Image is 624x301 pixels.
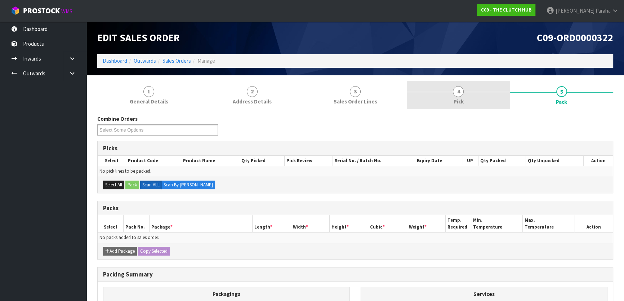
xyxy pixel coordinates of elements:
[233,98,272,105] span: Address Details
[334,98,377,105] span: Sales Order Lines
[537,31,613,44] span: C09-ORD0000322
[98,166,613,177] td: No pick lines to be packed.
[523,215,574,232] th: Max. Temperature
[556,86,567,97] span: 5
[526,156,584,166] th: Qty Unpacked
[103,145,607,152] h3: Picks
[407,215,445,232] th: Weight
[97,115,138,123] label: Combine Orders
[98,233,613,243] td: No packs added to sales order.
[162,57,191,64] a: Sales Orders
[134,57,156,64] a: Outwards
[477,4,535,16] a: C09 - THE CLUTCH HUB
[574,215,613,232] th: Action
[350,86,361,97] span: 3
[453,98,463,105] span: Pick
[98,215,124,232] th: Select
[103,181,124,189] button: Select All
[239,156,285,166] th: Qty Picked
[98,156,126,166] th: Select
[103,247,137,256] button: Add Package
[368,215,407,232] th: Cubic
[415,156,462,166] th: Expiry Date
[103,271,607,278] h3: Packing Summary
[462,156,478,166] th: UP
[471,215,523,232] th: Min. Temperature
[481,7,531,13] strong: C09 - THE CLUTCH HUB
[11,6,20,15] img: cube-alt.png
[125,181,139,189] button: Pack
[445,215,471,232] th: Temp. Required
[181,156,239,166] th: Product Name
[97,31,180,44] span: Edit Sales Order
[285,156,333,166] th: Pick Review
[138,247,170,256] button: Copy Selected
[361,287,607,301] th: Services
[252,215,291,232] th: Length
[61,8,72,15] small: WMS
[124,215,150,232] th: Pack No.
[453,86,464,97] span: 4
[596,7,611,14] span: Paraha
[23,6,60,16] span: ProStock
[149,215,252,232] th: Package
[143,86,154,97] span: 1
[478,156,526,166] th: Qty Packed
[140,181,162,189] label: Scan ALL
[161,181,215,189] label: Scan By [PERSON_NAME]
[556,7,594,14] span: [PERSON_NAME]
[197,57,215,64] span: Manage
[126,156,181,166] th: Product Code
[103,205,607,212] h3: Packs
[333,156,415,166] th: Serial No. / Batch No.
[330,215,368,232] th: Height
[291,215,329,232] th: Width
[556,98,567,106] span: Pack
[130,98,168,105] span: General Details
[103,57,127,64] a: Dashboard
[247,86,258,97] span: 2
[583,156,613,166] th: Action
